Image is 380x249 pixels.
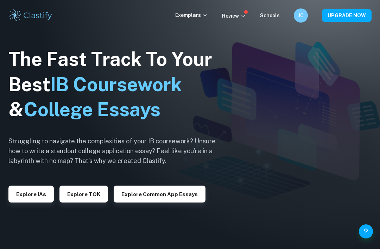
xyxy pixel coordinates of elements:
[114,186,205,203] button: Explore Common App essays
[114,191,205,197] a: Explore Common App essays
[59,186,108,203] button: Explore TOK
[260,13,280,18] a: Schools
[59,191,108,197] a: Explore TOK
[222,12,246,20] p: Review
[294,8,308,23] button: JC
[24,98,160,120] span: College Essays
[175,11,208,19] p: Exemplars
[359,224,373,238] button: Help and Feedback
[50,73,182,95] span: IB Coursework
[8,186,54,203] button: Explore IAs
[8,46,227,123] h1: The Fast Track To Your Best &
[297,12,305,19] h6: JC
[322,9,372,22] button: UPGRADE NOW
[8,8,53,23] img: Clastify logo
[8,191,54,197] a: Explore IAs
[8,136,227,166] h6: Struggling to navigate the complexities of your IB coursework? Unsure how to write a standout col...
